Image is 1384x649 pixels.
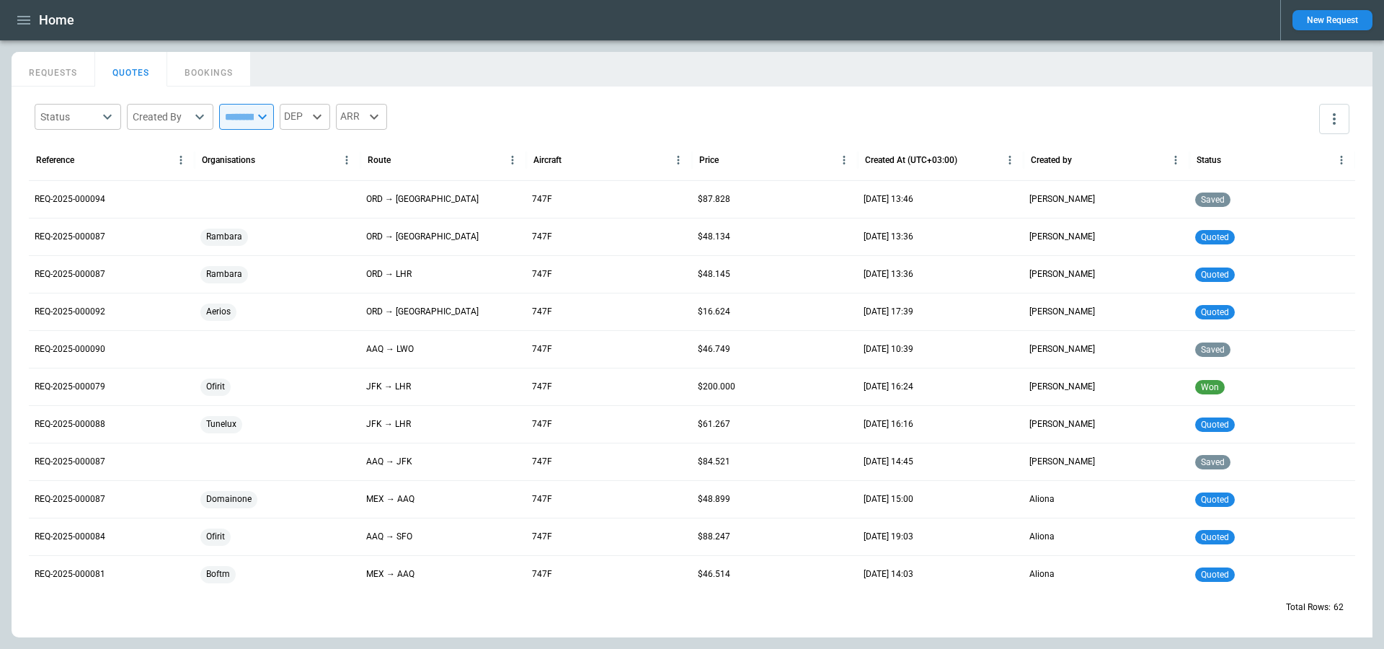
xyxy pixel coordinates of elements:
[171,150,191,170] button: Reference column menu
[1319,104,1349,134] button: more
[865,155,957,165] div: Created At (UTC+03:00)
[698,568,730,580] p: $46.514
[200,481,257,518] span: Domainone
[35,231,105,243] p: REQ-2025-000087
[864,268,913,281] p: 24/09/2025 13:36
[532,568,552,580] p: 747F
[368,155,391,165] div: Route
[1198,532,1232,542] span: quoted
[1286,601,1331,614] p: Total Rows:
[533,155,562,165] div: Aircraft
[532,231,552,243] p: 747F
[366,418,411,431] p: JFK → LHR
[366,231,479,243] p: ORD → JFK
[200,293,236,330] span: Aerios
[337,150,357,170] button: Organisations column menu
[200,406,242,443] span: Tunelux
[1331,150,1352,170] button: Status column menu
[1029,306,1095,318] p: [PERSON_NAME]
[864,456,913,468] p: 26/08/2025 14:45
[1198,570,1232,580] span: quoted
[698,531,730,543] p: $88.247
[1029,343,1095,356] p: [PERSON_NAME]
[200,556,236,593] span: Boftm
[532,456,552,468] p: 747F
[864,568,913,580] p: 17/07/2025 14:03
[1198,307,1232,317] span: quoted
[698,418,730,431] p: $61.267
[1292,10,1372,30] button: New Request
[1197,155,1221,165] div: Status
[532,493,552,505] p: 747F
[366,193,479,206] p: ORD → JFK
[532,381,552,393] p: 747F
[698,268,730,281] p: $48.145
[35,456,105,468] p: REQ-2025-000087
[167,52,251,87] button: BOOKINGS
[366,568,414,580] p: MEX → AAQ
[1198,382,1222,392] span: won
[200,518,231,555] span: Ofirit
[35,381,105,393] p: REQ-2025-000079
[133,110,190,124] div: Created By
[280,104,330,130] div: DEP
[1198,345,1228,355] span: saved
[1029,493,1055,505] p: Aliona
[35,193,105,206] p: REQ-2025-000094
[336,104,387,130] div: ARR
[864,381,913,393] p: 05/09/2025 16:24
[1029,231,1095,243] p: [PERSON_NAME]
[1198,457,1228,467] span: saved
[366,343,414,356] p: AAQ → LWO
[698,193,730,206] p: $87.828
[35,343,105,356] p: REQ-2025-000090
[1166,150,1186,170] button: Created by column menu
[202,155,255,165] div: Organisations
[864,493,913,505] p: 22/08/2025 15:00
[1031,155,1072,165] div: Created by
[698,343,730,356] p: $46.749
[864,531,913,543] p: 04/08/2025 19:03
[1029,531,1055,543] p: Aliona
[1198,495,1232,505] span: quoted
[864,193,913,206] p: 24/09/2025 13:46
[36,155,74,165] div: Reference
[698,493,730,505] p: $48.899
[699,155,719,165] div: Price
[40,110,98,124] div: Status
[864,418,913,431] p: 05/09/2025 16:16
[35,268,105,281] p: REQ-2025-000087
[366,268,412,281] p: ORD → LHR
[366,381,411,393] p: JFK → LHR
[1029,418,1095,431] p: [PERSON_NAME]
[366,493,414,505] p: MEX → AAQ
[834,150,854,170] button: Price column menu
[39,12,74,29] h1: Home
[668,150,688,170] button: Aircraft column menu
[864,343,913,356] p: 09/09/2025 10:39
[864,306,913,318] p: 15/09/2025 17:39
[366,456,412,468] p: AAQ → JFK
[1029,268,1095,281] p: [PERSON_NAME]
[864,231,913,243] p: 24/09/2025 13:36
[1029,456,1095,468] p: [PERSON_NAME]
[1000,150,1020,170] button: Created At (UTC+03:00) column menu
[95,52,167,87] button: QUOTES
[1029,568,1055,580] p: Aliona
[502,150,523,170] button: Route column menu
[532,343,552,356] p: 747F
[1198,232,1232,242] span: quoted
[35,306,105,318] p: REQ-2025-000092
[1198,420,1232,430] span: quoted
[1334,601,1344,614] p: 62
[532,193,552,206] p: 747F
[532,268,552,281] p: 747F
[532,306,552,318] p: 747F
[532,418,552,431] p: 747F
[366,531,412,543] p: AAQ → SFO
[35,493,105,505] p: REQ-2025-000087
[698,456,730,468] p: $84.521
[35,568,105,580] p: REQ-2025-000081
[532,531,552,543] p: 747F
[698,306,730,318] p: $16.624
